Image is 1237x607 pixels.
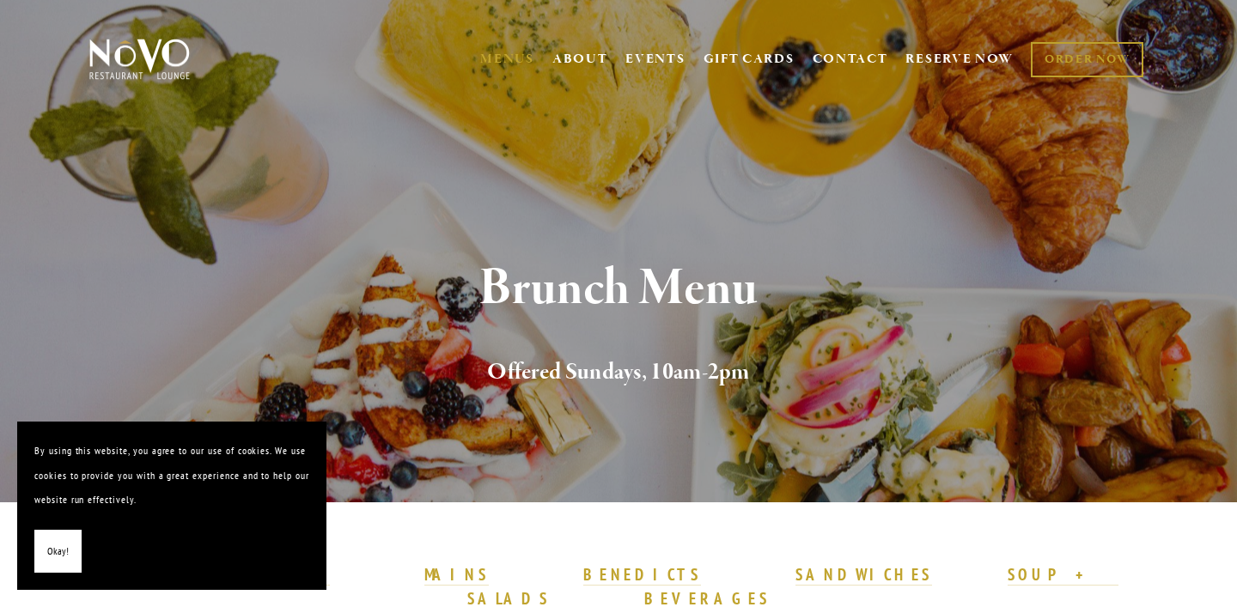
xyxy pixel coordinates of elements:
[424,564,489,586] a: MAINS
[704,43,795,76] a: GIFT CARDS
[424,564,489,585] strong: MAINS
[118,261,1119,317] h1: Brunch Menu
[905,43,1014,76] a: RESERVE NOW
[34,439,309,513] p: By using this website, you agree to our use of cookies. We use cookies to provide you with a grea...
[583,564,702,585] strong: BENEDICTS
[795,564,933,585] strong: SANDWICHES
[480,51,534,68] a: MENUS
[47,539,69,564] span: Okay!
[86,38,193,81] img: Novo Restaurant &amp; Lounge
[625,51,685,68] a: EVENTS
[795,564,933,586] a: SANDWICHES
[1031,42,1143,77] a: ORDER NOW
[583,564,702,586] a: BENEDICTS
[118,355,1119,391] h2: Offered Sundays, 10am-2pm
[813,43,888,76] a: CONTACT
[17,422,326,590] section: Cookie banner
[34,530,82,574] button: Okay!
[552,51,608,68] a: ABOUT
